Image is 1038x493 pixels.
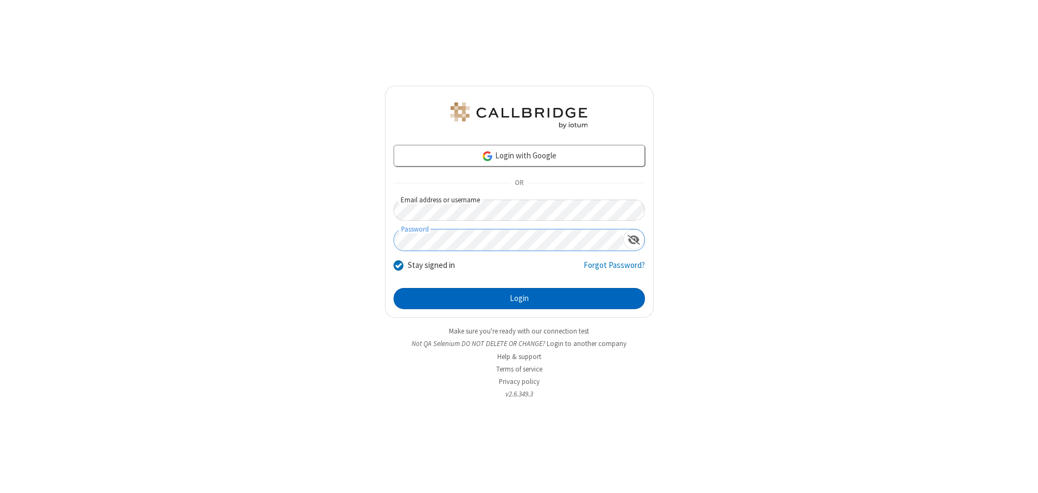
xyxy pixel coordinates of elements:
input: Password [394,229,623,251]
span: OR [510,176,528,191]
a: Terms of service [496,364,542,374]
input: Email address or username [394,200,645,221]
button: Login [394,288,645,310]
li: v2.6.349.3 [385,389,654,399]
img: google-icon.png [482,150,493,162]
a: Help & support [497,352,541,361]
a: Make sure you're ready with our connection test [449,326,589,336]
a: Privacy policy [499,377,540,386]
div: Show password [623,229,644,249]
li: Not QA Selenium DO NOT DELETE OR CHANGE? [385,338,654,349]
a: Login with Google [394,145,645,167]
a: Forgot Password? [584,259,645,280]
button: Login to another company [547,338,626,349]
label: Stay signed in [408,259,455,272]
img: QA Selenium DO NOT DELETE OR CHANGE [448,103,590,129]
